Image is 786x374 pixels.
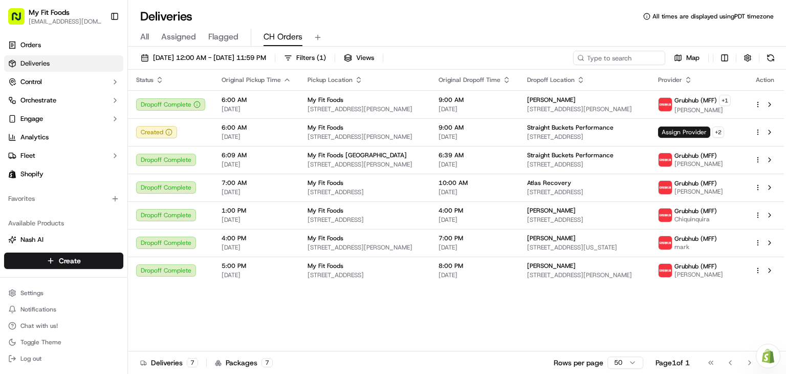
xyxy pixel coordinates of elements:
span: [PERSON_NAME] [527,262,576,270]
span: [EMAIL_ADDRESS][DOMAIN_NAME] [29,17,102,26]
span: Grubhub (MFF) [674,152,717,160]
span: Flagged [208,31,238,43]
span: [DATE] [439,243,511,252]
span: 4:00 PM [222,234,291,242]
button: Chat with us! [4,319,123,333]
span: 8:00 PM [439,262,511,270]
span: 10:00 AM [439,179,511,187]
img: 5e692f75ce7d37001a5d71f1 [659,153,672,167]
span: Engage [20,114,43,123]
span: Create [59,256,81,266]
span: Straight Buckets Performance [527,123,614,132]
span: [DATE] [439,160,511,169]
span: Original Dropoff Time [439,76,500,84]
span: CH Orders [264,31,302,43]
span: Grubhub (MFF) [674,262,717,271]
img: 5e692f75ce7d37001a5d71f1 [659,209,672,222]
div: 7 [187,358,198,367]
span: [PERSON_NAME] [527,206,576,215]
p: Rows per page [554,358,603,368]
button: [DATE] 12:00 AM - [DATE] 11:59 PM [136,51,271,65]
span: Provider [658,76,682,84]
span: [STREET_ADDRESS] [308,188,422,196]
span: Toggle Theme [20,338,61,346]
button: Filters(1) [279,51,331,65]
span: [STREET_ADDRESS] [527,133,642,141]
span: mark [674,243,717,251]
span: Notifications [20,305,56,314]
span: Grubhub (MFF) [674,96,717,105]
button: Engage [4,111,123,127]
img: 5e692f75ce7d37001a5d71f1 [659,181,672,194]
button: Notifications [4,302,123,317]
button: Refresh [763,51,778,65]
span: Control [20,77,42,87]
span: [DATE] [222,188,291,196]
span: Views [356,53,374,63]
span: Original Pickup Time [222,76,281,84]
button: Views [339,51,379,65]
button: Control [4,74,123,90]
div: 7 [261,358,273,367]
button: Orchestrate [4,92,123,109]
span: [STREET_ADDRESS] [527,160,642,169]
span: My Fit Foods [308,262,343,270]
span: Orders [20,40,41,50]
span: [DATE] [439,105,511,113]
div: Available Products [4,215,123,232]
button: Nash AI [4,232,123,248]
span: Orchestrate [20,96,56,105]
span: [DATE] [439,271,511,279]
span: [PERSON_NAME] [527,96,576,104]
div: Deliveries [140,358,198,368]
span: [PERSON_NAME] [674,160,723,168]
button: My Fit Foods [29,7,70,17]
span: 7:00 PM [439,234,511,242]
button: Map [669,51,704,65]
span: 7:00 AM [222,179,291,187]
span: Status [136,76,154,84]
button: My Fit Foods[EMAIL_ADDRESS][DOMAIN_NAME] [4,4,106,29]
span: [DATE] [222,160,291,169]
span: Straight Buckets Performance [527,151,614,159]
span: My Fit Foods [308,96,343,104]
button: Dropoff Complete [136,98,205,111]
span: My Fit Foods [308,234,343,242]
span: [PERSON_NAME] [674,106,731,114]
span: 9:00 AM [439,123,511,132]
span: [DATE] 12:00 AM - [DATE] 11:59 PM [153,53,266,63]
span: Shopify [20,170,43,179]
span: [STREET_ADDRESS] [308,216,422,224]
div: Page 1 of 1 [656,358,690,368]
span: Dropoff Location [527,76,575,84]
span: Grubhub (MFF) [674,179,717,188]
span: Deliveries [20,59,50,68]
span: 1:00 PM [222,206,291,215]
span: 6:00 AM [222,96,291,104]
div: Packages [215,358,273,368]
a: Analytics [4,129,123,146]
button: Settings [4,286,123,300]
span: 5:00 PM [222,262,291,270]
button: Created [136,126,177,138]
span: ( 1 ) [317,53,326,63]
span: [STREET_ADDRESS][PERSON_NAME] [527,271,642,279]
button: Toggle Theme [4,335,123,349]
button: Fleet [4,148,123,164]
span: [DATE] [439,216,511,224]
img: 5e692f75ce7d37001a5d71f1 [659,264,672,277]
span: Settings [20,289,43,297]
span: [DATE] [439,188,511,196]
span: My Fit Foods [GEOGRAPHIC_DATA] [308,151,407,159]
button: +1 [719,95,731,106]
span: [STREET_ADDRESS][US_STATE] [527,243,642,252]
span: [STREET_ADDRESS][PERSON_NAME] [527,105,642,113]
span: Nash AI [20,235,43,244]
h1: Deliveries [140,8,192,25]
div: Favorites [4,191,123,207]
span: Chiquinquira [674,215,717,223]
input: Type to search [573,51,665,65]
span: [STREET_ADDRESS] [308,271,422,279]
